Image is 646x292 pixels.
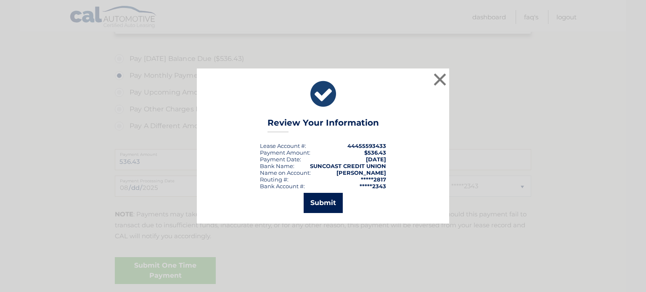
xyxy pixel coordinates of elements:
div: Name on Account: [260,169,311,176]
span: [DATE] [366,156,386,163]
button: Submit [304,193,343,213]
div: : [260,156,301,163]
div: Payment Amount: [260,149,310,156]
div: Lease Account #: [260,142,306,149]
strong: SUNCOAST CREDIT UNION [310,163,386,169]
strong: [PERSON_NAME] [336,169,386,176]
span: Payment Date [260,156,300,163]
div: Bank Name: [260,163,294,169]
span: $536.43 [364,149,386,156]
div: Bank Account #: [260,183,305,189]
h3: Review Your Information [267,118,379,132]
div: Routing #: [260,176,289,183]
strong: 44455593433 [347,142,386,149]
button: × [432,71,448,88]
